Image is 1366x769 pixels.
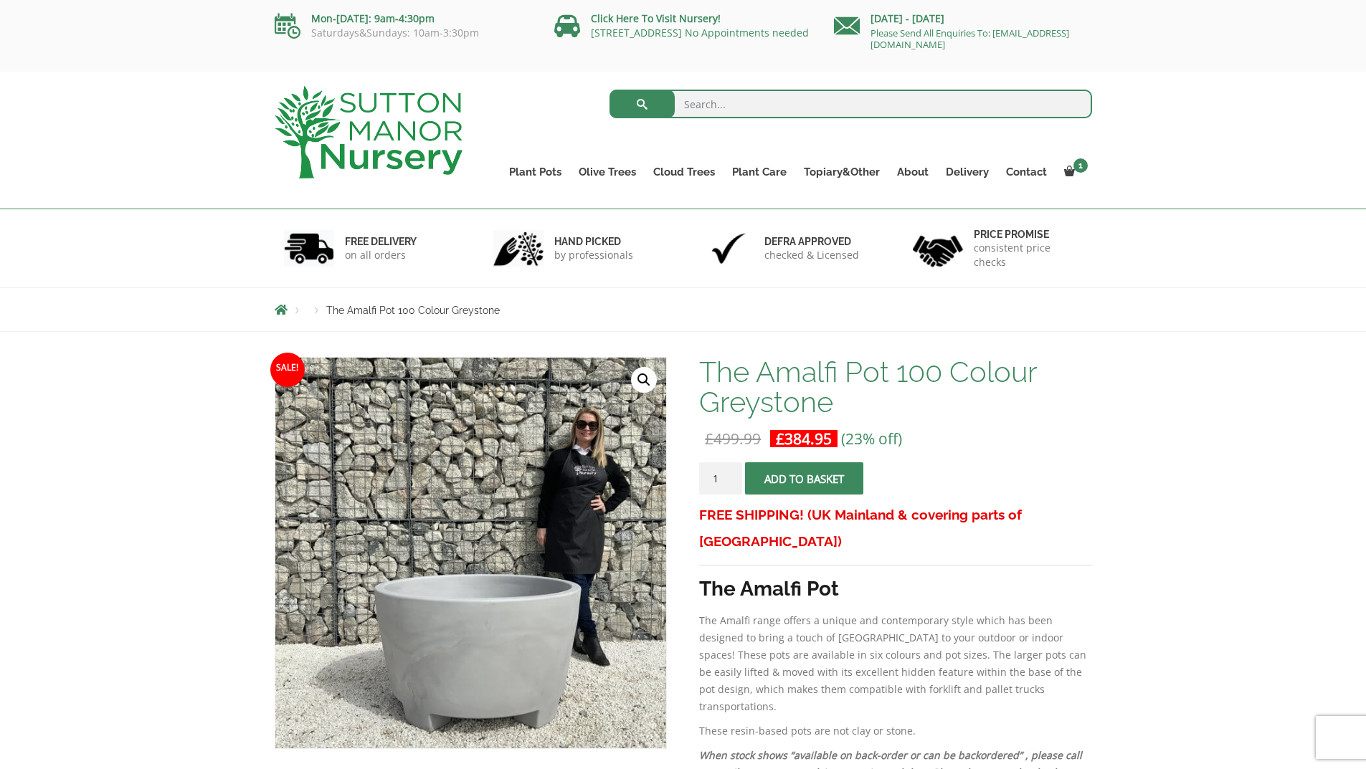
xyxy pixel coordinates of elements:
h6: FREE DELIVERY [345,235,417,248]
img: 1.jpg [284,230,334,267]
a: Plant Pots [501,162,570,182]
a: Topiary&Other [795,162,888,182]
a: Delivery [937,162,997,182]
input: Search... [610,90,1092,118]
p: Mon-[DATE]: 9am-4:30pm [275,10,533,27]
input: Product quantity [699,462,742,495]
img: 3.jpg [703,230,754,267]
nav: Breadcrumbs [275,304,1092,315]
a: 1 [1056,162,1092,182]
p: These resin-based pots are not clay or stone. [699,722,1091,740]
p: Saturdays&Sundays: 10am-3:30pm [275,27,533,39]
bdi: 499.99 [705,429,761,449]
h6: Price promise [974,228,1083,241]
a: Plant Care [724,162,795,182]
a: Cloud Trees [645,162,724,182]
a: View full-screen image gallery [631,367,657,393]
a: [STREET_ADDRESS] No Appointments needed [591,26,809,39]
a: Please Send All Enquiries To: [EMAIL_ADDRESS][DOMAIN_NAME] [871,27,1069,51]
h6: Defra approved [764,235,859,248]
p: [DATE] - [DATE] [834,10,1092,27]
span: Sale! [270,353,305,387]
span: (23% off) [841,429,902,449]
button: Add to basket [745,462,863,495]
a: Olive Trees [570,162,645,182]
p: checked & Licensed [764,248,859,262]
h6: hand picked [554,235,633,248]
p: on all orders [345,248,417,262]
span: 1 [1073,158,1088,173]
strong: The Amalfi Pot [699,577,839,601]
img: 4.jpg [913,226,963,270]
span: £ [705,429,713,449]
p: The Amalfi range offers a unique and contemporary style which has been designed to bring a touch ... [699,612,1091,715]
span: £ [776,429,784,449]
img: logo [275,86,463,178]
img: The Amalfi Pot 100 Colour Greystone - A4EE1B14 492B 4FBF A524 5842130E454C scaled [275,358,666,748]
h3: FREE SHIPPING! (UK Mainland & covering parts of [GEOGRAPHIC_DATA]) [699,502,1091,555]
h1: The Amalfi Pot 100 Colour Greystone [699,357,1091,417]
a: About [888,162,937,182]
a: Click Here To Visit Nursery! [591,11,721,25]
p: by professionals [554,248,633,262]
img: 2.jpg [493,230,544,267]
bdi: 384.95 [776,429,832,449]
span: The Amalfi Pot 100 Colour Greystone [326,305,500,316]
a: Contact [997,162,1056,182]
p: consistent price checks [974,241,1083,269]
